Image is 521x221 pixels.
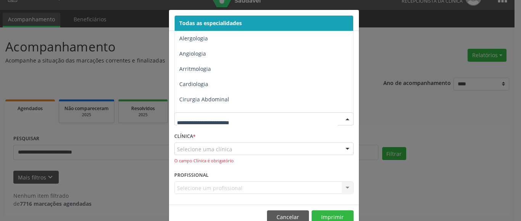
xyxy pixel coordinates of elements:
[174,170,209,181] label: PROFISSIONAL
[179,50,206,57] span: Angiologia
[179,65,211,72] span: Arritmologia
[179,96,229,103] span: Cirurgia Abdominal
[179,35,208,42] span: Alergologia
[179,80,208,88] span: Cardiologia
[174,131,196,143] label: CLÍNICA
[174,158,354,164] div: O campo Clínica é obrigatório
[174,15,262,25] h5: Relatório de agendamentos
[179,19,242,27] span: Todas as especialidades
[344,10,359,29] button: Close
[177,145,232,153] span: Selecione uma clínica
[179,111,226,118] span: Cirurgia Bariatrica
